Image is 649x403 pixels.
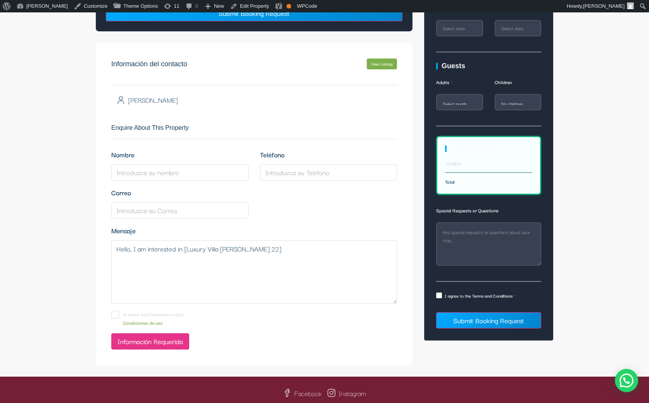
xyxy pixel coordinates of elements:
[447,159,450,167] span: 0
[287,4,291,9] div: OK
[111,187,131,202] label: Correo
[111,164,249,181] input: Introduzca su nombre
[111,149,135,164] label: Nombre
[495,76,542,91] label: Children
[283,388,322,398] a: Facebook
[111,310,397,327] label: Al enviar este formulario acepto
[445,159,461,167] span: × nights
[495,2,542,18] label: Check-out Date
[436,291,541,301] label: I agree to the Terms and Conditions
[328,388,366,398] a: Instagram
[260,164,397,181] input: Introduzca su Teléfono
[436,76,483,91] label: Adults
[111,60,187,69] h2: Información del contacto
[111,124,397,131] h3: Enquire About This Property
[453,315,524,325] span: Submit Booking Request
[111,240,397,304] textarea: Hello, I am interested in [Luxury Villa [PERSON_NAME] 22]
[436,20,483,36] input: Select date
[436,62,541,71] h4: Guests
[106,5,402,21] button: Submit Booking Request
[260,149,285,164] label: Teléfono
[367,59,397,69] a: View Listings
[111,225,136,240] label: Mensaje
[111,333,189,350] button: Información Requerida
[445,177,455,185] strong: Total
[111,202,249,219] input: Introduzca su Correo
[436,205,541,220] label: Special Requests or Questions
[583,3,625,9] span: [PERSON_NAME]
[117,95,178,105] li: [PERSON_NAME]
[495,20,542,36] input: Select date
[445,145,532,153] h4: Price Summary
[436,312,541,329] button: Submit Booking Request
[219,8,290,18] span: Submit Booking Request
[123,319,397,327] a: Condiciones de uso
[436,2,483,18] label: Check-in Date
